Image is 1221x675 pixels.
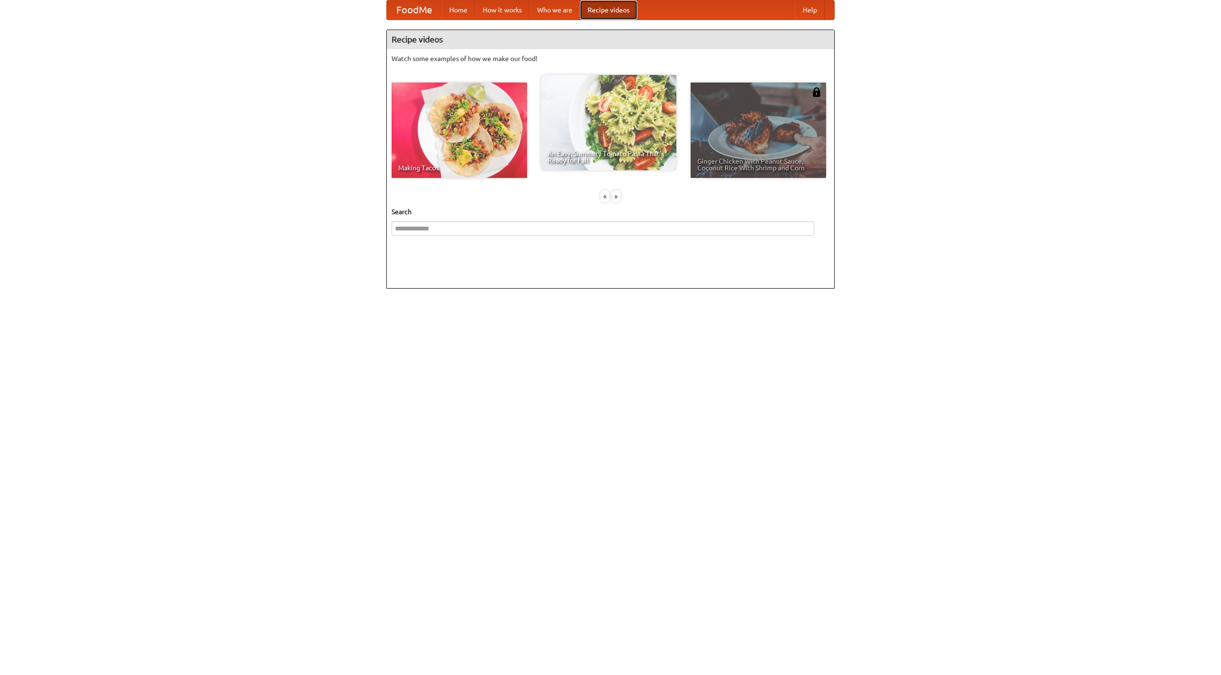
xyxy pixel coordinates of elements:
div: » [612,190,621,202]
div: « [600,190,609,202]
span: An Easy, Summery Tomato Pasta That's Ready for Fall [548,150,670,164]
img: 483408.png [812,87,821,97]
a: How it works [475,0,529,20]
a: FoodMe [387,0,442,20]
a: An Easy, Summery Tomato Pasta That's Ready for Fall [541,75,676,170]
h4: Recipe videos [387,30,834,49]
a: Recipe videos [580,0,637,20]
span: Making Tacos [398,165,520,171]
h5: Search [392,207,829,217]
p: Watch some examples of how we make our food! [392,54,829,63]
a: Home [442,0,475,20]
a: Help [795,0,825,20]
a: Making Tacos [392,83,527,178]
a: Who we are [529,0,580,20]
